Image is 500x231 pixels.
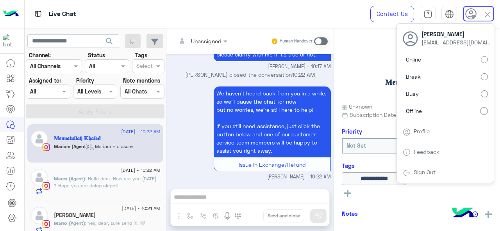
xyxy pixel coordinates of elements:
[414,169,436,175] a: Sign Out
[350,111,417,119] span: Subscription Date : [DATE]
[42,220,50,228] img: Instagram
[121,128,160,135] span: [DATE] - 10:22 AM
[481,73,488,80] input: Break
[76,76,94,85] label: Priority
[449,200,477,227] img: hulul-logo.png
[42,182,50,190] img: Instagram
[342,128,362,135] h6: Priority
[33,9,43,19] img: tab
[88,143,133,149] span: : Mariam E closure
[54,143,88,149] span: Mariam (Agent)
[481,90,488,97] input: Busy
[421,38,492,46] span: [EMAIL_ADDRESS][DOMAIN_NAME]
[170,71,331,79] p: [PERSON_NAME] closed the conversation
[123,76,160,85] label: Note mentions
[54,220,85,226] span: Marex (Agent)
[54,176,156,189] span: Hello dear, How are you today ? Hope you are doing alright!
[403,169,411,177] img: tab
[483,10,492,19] img: close
[30,130,48,148] img: defaultAdmin.png
[122,205,160,212] span: [DATE] - 10:21 AM
[29,76,61,85] label: Assigned to:
[100,34,119,51] button: search
[406,90,419,98] span: Busy
[135,51,147,59] label: Tags
[406,72,421,81] span: Break
[88,51,105,59] label: Status
[292,71,315,78] span: 10:22 AM
[26,104,164,118] button: Apply Filters
[342,102,372,111] span: Unknown
[414,148,439,155] a: Feedback
[214,86,331,157] p: 26/8/2025, 10:22 AM
[42,143,50,151] img: Instagram
[105,37,114,46] span: search
[135,62,153,72] div: Select
[280,38,312,44] small: Human Handover
[370,6,414,22] a: Contact Us
[263,209,304,222] button: Send and close
[54,212,96,219] h5: Marise Essam
[342,210,358,217] h6: Notes
[423,10,432,19] img: tab
[121,167,160,174] span: [DATE] - 10:22 AM
[403,148,411,156] img: tab
[268,63,331,71] span: [PERSON_NAME] - 10:17 AM
[49,9,76,19] p: Live Chat
[30,169,48,186] img: defaultAdmin.png
[385,78,449,87] h5: 𝐌𝖊𝖓𝖓𝖆𝖙𝖚𝖑𝖑𝖆𝖍 𝐊𝖍𝖆𝖑𝖊𝐝
[342,162,492,169] h6: Tags
[420,6,436,22] a: tab
[485,211,492,218] img: add
[54,176,85,182] span: Marex (Agent)
[30,207,48,224] img: defaultAdmin.png
[29,51,51,59] label: Channel:
[445,10,454,19] img: tab
[3,6,19,22] img: Logo
[480,107,488,115] input: Offline
[406,107,422,115] span: Offline
[267,173,331,181] span: [PERSON_NAME] - 10:22 AM
[421,30,492,38] span: [PERSON_NAME]
[85,220,145,226] span: Yes, dear, sure send it .🤍
[239,161,306,168] span: Issue in Exchange/Refund
[414,128,430,134] a: Profile
[481,56,488,63] input: Online
[406,55,421,63] span: Online
[54,135,101,142] h5: 𝐌𝖊𝖓𝖓𝖆𝖙𝖚𝖑𝖑𝖆𝖍 𝐊𝖍𝖆𝖑𝖊𝐝
[3,34,17,48] img: 317874714732967
[403,128,411,136] img: tab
